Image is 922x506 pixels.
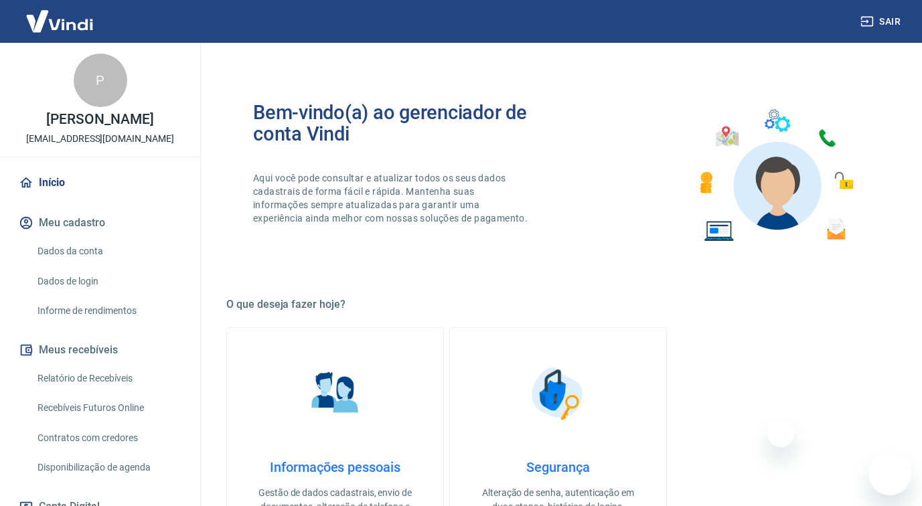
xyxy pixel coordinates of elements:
h2: Bem-vindo(a) ao gerenciador de conta Vindi [253,102,558,145]
p: [EMAIL_ADDRESS][DOMAIN_NAME] [26,132,174,146]
p: [PERSON_NAME] [46,112,153,126]
a: Dados de login [32,268,184,295]
button: Sair [858,9,906,34]
img: Vindi [16,1,103,41]
button: Meu cadastro [16,208,184,238]
iframe: Fechar mensagem [767,420,794,447]
a: Disponibilização de agenda [32,454,184,481]
p: Aqui você pode consultar e atualizar todos os seus dados cadastrais de forma fácil e rápida. Mant... [253,171,530,225]
img: Imagem de um avatar masculino com diversos icones exemplificando as funcionalidades do gerenciado... [688,102,863,250]
a: Dados da conta [32,238,184,265]
h4: Informações pessoais [248,459,422,475]
a: Contratos com credores [32,424,184,452]
iframe: Botão para abrir a janela de mensagens [868,452,911,495]
img: Informações pessoais [302,360,369,427]
h4: Segurança [471,459,645,475]
button: Meus recebíveis [16,335,184,365]
h5: O que deseja fazer hoje? [226,298,890,311]
a: Informe de rendimentos [32,297,184,325]
div: P [74,54,127,107]
img: Segurança [525,360,592,427]
a: Início [16,168,184,197]
a: Recebíveis Futuros Online [32,394,184,422]
a: Relatório de Recebíveis [32,365,184,392]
